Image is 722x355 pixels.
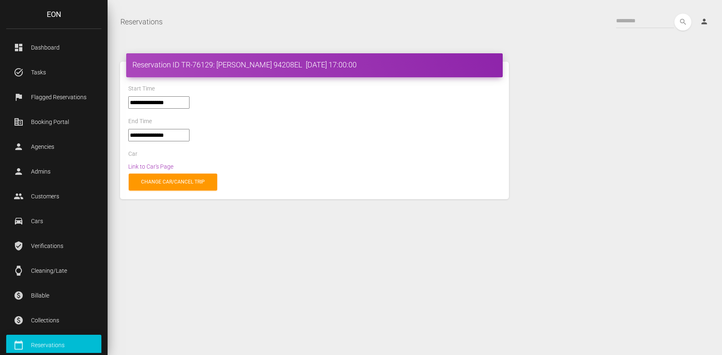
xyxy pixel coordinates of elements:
a: flag Flagged Reservations [6,87,101,107]
label: End Time [128,117,152,126]
a: person Agencies [6,136,101,157]
p: Admins [12,165,95,178]
p: Customers [12,190,95,203]
a: watch Cleaning/Late [6,260,101,281]
p: Billable [12,289,95,302]
label: Start Time [128,85,155,93]
a: paid Collections [6,310,101,331]
a: paid Billable [6,285,101,306]
label: Car [128,150,137,158]
a: verified_user Verifications [6,236,101,256]
a: task_alt Tasks [6,62,101,83]
a: people Customers [6,186,101,207]
p: Tasks [12,66,95,79]
a: drive_eta Cars [6,211,101,231]
p: Cleaning/Late [12,264,95,277]
a: corporate_fare Booking Portal [6,112,101,132]
p: Collections [12,314,95,326]
button: search [674,14,691,31]
p: Verifications [12,240,95,252]
a: person Admins [6,161,101,182]
a: Reservations [120,12,163,32]
h4: Reservation ID TR-76129: [PERSON_NAME] 94208EL [DATE] 17:00:00 [132,60,497,70]
p: Cars [12,215,95,227]
a: Link to Car's Page [128,163,173,170]
i: person [700,17,708,26]
p: Reservations [12,339,95,351]
p: Agencies [12,141,95,153]
a: person [694,14,716,30]
p: Dashboard [12,41,95,54]
a: dashboard Dashboard [6,37,101,58]
a: Change car/cancel trip [129,174,217,191]
p: Flagged Reservations [12,91,95,103]
p: Booking Portal [12,116,95,128]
